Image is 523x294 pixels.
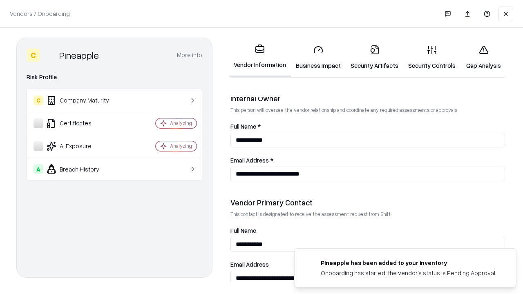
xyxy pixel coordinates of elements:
a: Vendor Information [229,38,291,77]
div: C [27,49,40,62]
div: Pineapple has been added to your inventory [321,258,496,267]
button: More info [177,48,202,62]
img: pineappleenergy.com [304,258,314,268]
div: C [34,96,43,105]
p: This person will oversee the vendor relationship and coordinate any required assessments or appro... [230,107,505,114]
div: Onboarding has started, the vendor's status is Pending Approval. [321,269,496,277]
label: Email Address * [230,157,505,163]
img: Pineapple [43,49,56,62]
div: Analyzing [170,143,192,149]
div: Pineapple [59,49,99,62]
div: AI Exposure [34,141,131,151]
div: A [34,164,43,174]
div: Internal Owner [230,94,505,103]
div: Vendor Primary Contact [230,198,505,207]
div: Analyzing [170,120,192,127]
a: Business Impact [291,38,346,76]
a: Security Controls [403,38,460,76]
a: Gap Analysis [460,38,507,76]
label: Email Address [230,261,505,267]
a: Security Artifacts [346,38,403,76]
p: Vendors / Onboarding [10,9,70,18]
div: Company Maturity [34,96,131,105]
div: Risk Profile [27,72,202,82]
label: Full Name * [230,123,505,129]
label: Full Name [230,227,505,234]
div: Breach History [34,164,131,174]
p: This contact is designated to receive the assessment request from Shift [230,211,505,218]
div: Certificates [34,118,131,128]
